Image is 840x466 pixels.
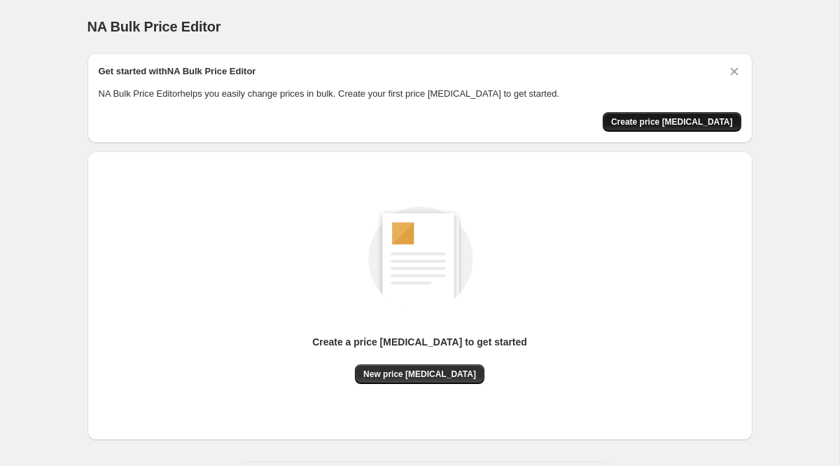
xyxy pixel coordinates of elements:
h2: Get started with NA Bulk Price Editor [99,64,256,78]
button: Dismiss card [727,64,741,78]
p: NA Bulk Price Editor helps you easily change prices in bulk. Create your first price [MEDICAL_DAT... [99,87,741,101]
span: New price [MEDICAL_DATA] [363,369,476,380]
span: NA Bulk Price Editor [87,19,221,34]
p: Create a price [MEDICAL_DATA] to get started [312,335,527,349]
span: Create price [MEDICAL_DATA] [611,116,733,128]
button: Create price change job [603,112,741,132]
button: New price [MEDICAL_DATA] [355,364,484,384]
